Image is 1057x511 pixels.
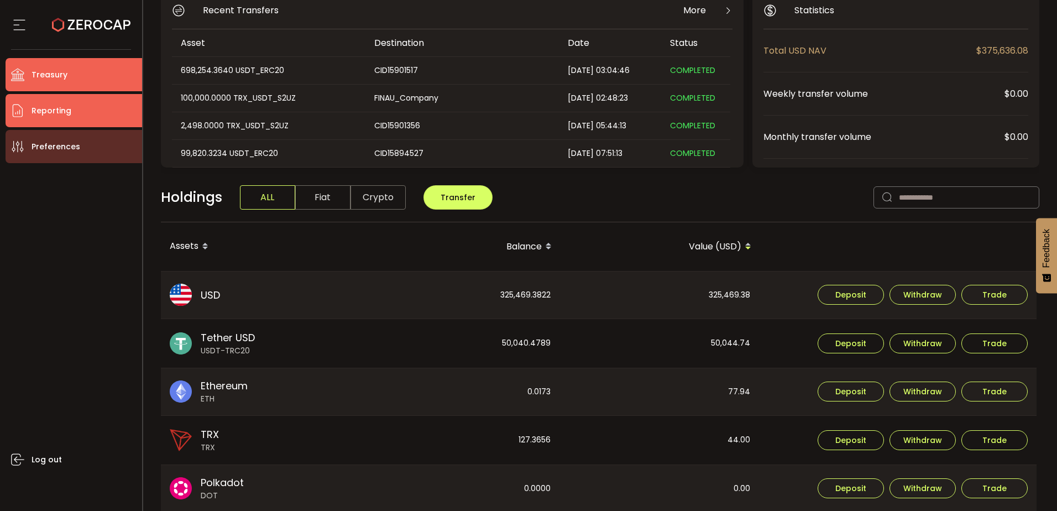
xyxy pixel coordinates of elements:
[423,185,493,210] button: Transfer
[172,147,364,160] div: 99,820.3234 USDT_ERC20
[32,139,80,155] span: Preferences
[670,120,715,131] span: COMPLETED
[201,475,244,490] span: Polkadot
[203,3,279,17] span: Recent Transfers
[170,477,192,499] img: dot_portfolio.svg
[670,92,715,103] span: COMPLETED
[559,64,661,77] div: [DATE] 03:04:46
[170,380,192,403] img: eth_portfolio.svg
[365,119,558,132] div: CID15901356
[201,427,219,442] span: TRX
[809,66,1057,511] iframe: Chat Widget
[32,452,62,468] span: Log out
[559,147,661,160] div: [DATE] 07:51:13
[32,67,67,83] span: Treasury
[559,92,661,105] div: [DATE] 02:48:23
[794,3,834,17] span: Statistics
[201,378,248,393] span: Ethereum
[172,92,364,105] div: 100,000.0000 TRX_USDT_S2UZ
[170,284,192,306] img: usd_portfolio.svg
[561,368,759,416] div: 77.94
[201,330,255,345] span: Tether USD
[361,237,561,256] div: Balance
[295,185,350,210] span: Fiat
[361,319,559,368] div: 50,040.4789
[365,64,558,77] div: CID15901517
[170,332,192,354] img: usdt_portfolio.svg
[559,119,661,132] div: [DATE] 05:44:13
[361,368,559,416] div: 0.0173
[365,92,558,105] div: FINAU_Company
[170,429,192,451] img: trx_portfolio.png
[201,393,248,405] span: ETH
[763,44,976,58] span: Total USD NAV
[201,442,219,453] span: TRX
[559,36,661,49] div: Date
[172,64,364,77] div: 698,254.3640 USDT_ERC20
[32,103,71,119] span: Reporting
[441,192,475,203] span: Transfer
[976,44,1028,58] span: $375,636.08
[561,272,759,319] div: 325,469.38
[201,345,255,357] span: USDT-TRC20
[361,416,559,465] div: 127.3656
[763,87,1004,101] span: Weekly transfer volume
[661,36,730,49] div: Status
[350,185,406,210] span: Crypto
[561,319,759,368] div: 50,044.74
[161,187,222,208] span: Holdings
[172,36,365,49] div: Asset
[670,148,715,159] span: COMPLETED
[172,119,364,132] div: 2,498.0000 TRX_USDT_S2UZ
[561,237,760,256] div: Value (USD)
[201,490,244,502] span: DOT
[365,147,558,160] div: CID15894527
[240,185,295,210] span: ALL
[763,130,1004,144] span: Monthly transfer volume
[161,237,361,256] div: Assets
[670,65,715,76] span: COMPLETED
[361,272,559,319] div: 325,469.3822
[365,36,559,49] div: Destination
[683,3,706,17] span: More
[561,416,759,465] div: 44.00
[201,288,220,303] span: USD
